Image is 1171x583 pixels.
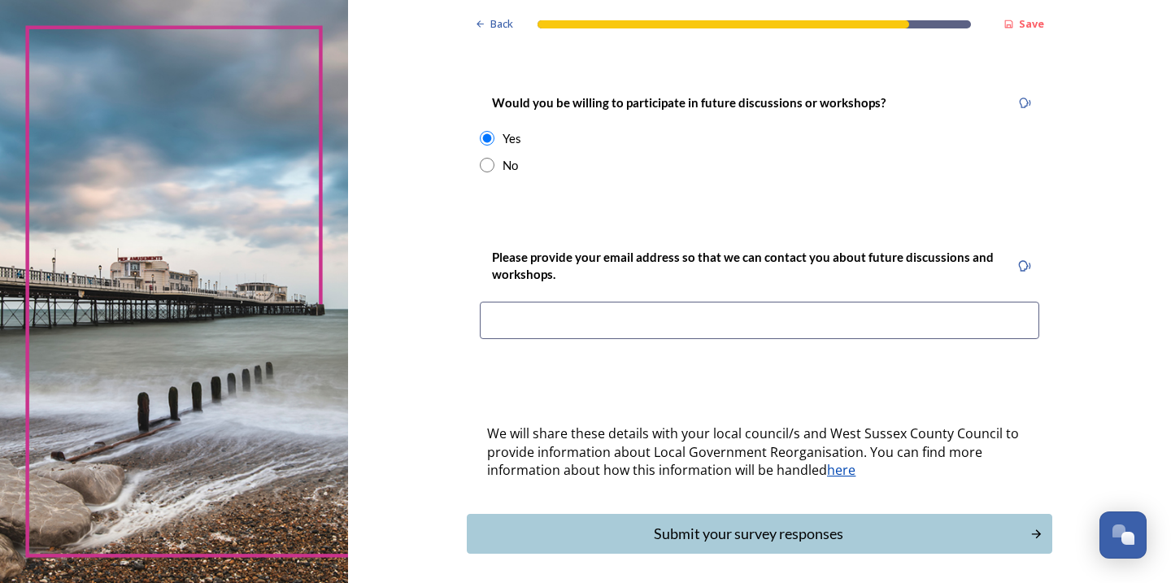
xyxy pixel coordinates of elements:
strong: Please provide your email address so that we can contact you about future discussions and workshops. [492,250,996,281]
div: Yes [503,129,521,148]
div: Submit your survey responses [476,523,1021,545]
div: No [503,156,518,175]
strong: Save [1019,16,1044,31]
button: Continue [467,514,1052,554]
strong: Would you be willing to participate in future discussions or workshops? [492,95,886,110]
span: Back [490,16,513,32]
span: We will share these details with your local council/s and West Sussex County Council to provide i... [487,424,1022,479]
a: here [827,461,855,479]
button: Open Chat [1099,511,1147,559]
